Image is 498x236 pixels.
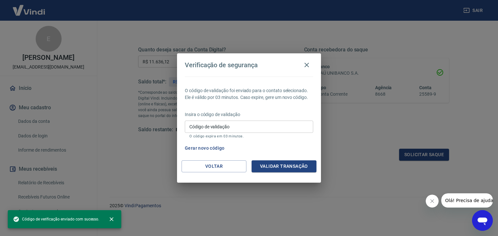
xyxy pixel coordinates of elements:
p: O código expira em 03 minutos. [189,134,309,138]
iframe: Botão para abrir a janela de mensagens [472,210,493,231]
span: Olá! Precisa de ajuda? [4,5,54,10]
p: Insira o código de validação [185,111,313,118]
button: close [104,212,119,226]
iframe: Mensagem da empresa [441,193,493,208]
h4: Verificação de segurança [185,61,258,69]
span: Código de verificação enviado com sucesso. [13,216,99,222]
p: O código de validação foi enviado para o contato selecionado. Ele é válido por 03 minutos. Caso e... [185,87,313,101]
iframe: Fechar mensagem [426,195,439,208]
button: Gerar novo código [182,142,227,154]
button: Voltar [182,160,246,172]
button: Validar transação [252,160,316,172]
